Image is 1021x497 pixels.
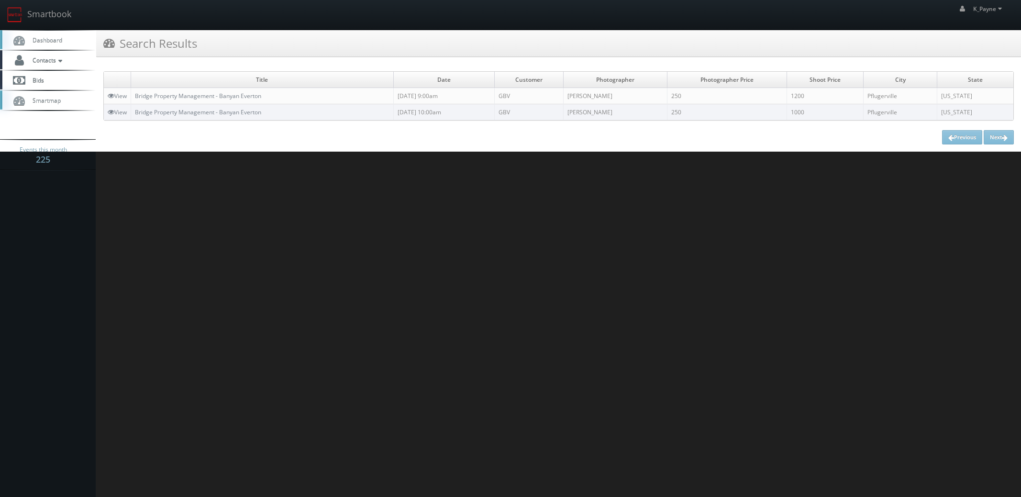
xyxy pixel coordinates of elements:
td: State [937,72,1013,88]
span: Dashboard [28,36,62,44]
a: Bridge Property Management - Banyan Everton [135,92,261,100]
td: GBV [494,88,564,104]
strong: 225 [36,154,50,165]
td: [US_STATE] [937,88,1013,104]
td: Shoot Price [787,72,863,88]
td: Photographer Price [667,72,787,88]
td: Pflugerville [864,88,937,104]
td: 1200 [787,88,863,104]
td: [PERSON_NAME] [564,104,667,121]
td: GBV [494,104,564,121]
td: Date [393,72,494,88]
td: 250 [667,104,787,121]
img: smartbook-logo.png [7,7,22,22]
a: Bridge Property Management - Banyan Everton [135,108,261,116]
span: Smartmap [28,96,61,104]
td: 250 [667,88,787,104]
td: [DATE] 10:00am [393,104,494,121]
a: View [108,108,127,116]
td: Photographer [564,72,667,88]
span: K_Payne [973,5,1005,13]
td: [US_STATE] [937,104,1013,121]
h3: Search Results [103,35,197,52]
span: Contacts [28,56,65,64]
span: Bids [28,76,44,84]
span: Events this month [20,145,67,155]
td: 1000 [787,104,863,121]
td: [DATE] 9:00am [393,88,494,104]
td: Pflugerville [864,104,937,121]
td: City [864,72,937,88]
td: [PERSON_NAME] [564,88,667,104]
td: Title [131,72,394,88]
td: Customer [494,72,564,88]
a: View [108,92,127,100]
